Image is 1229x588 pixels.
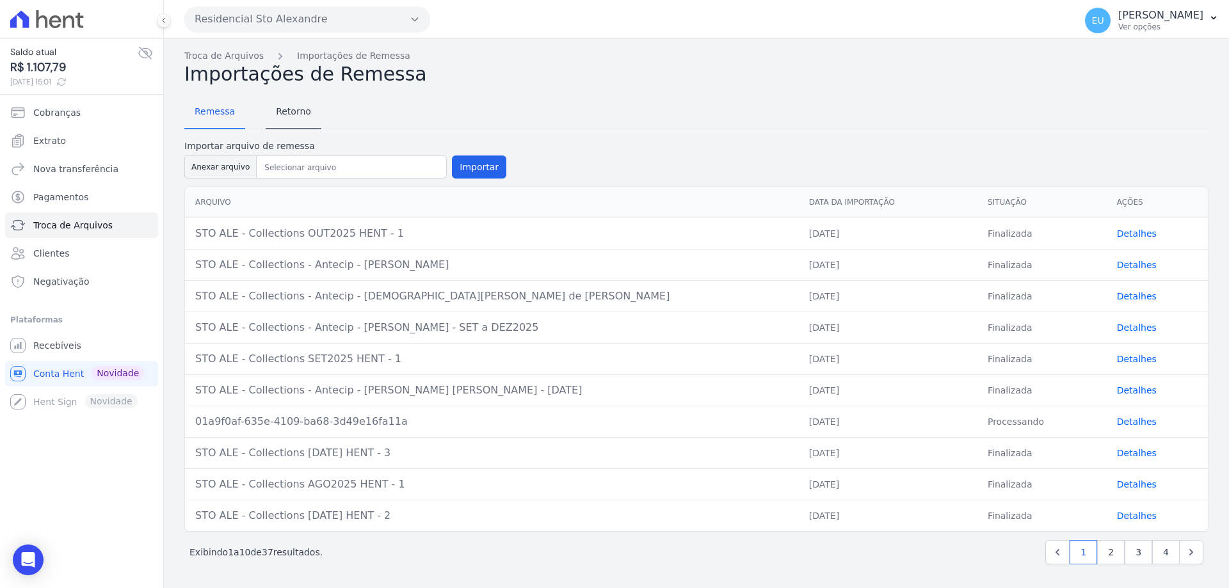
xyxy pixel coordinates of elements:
span: 37 [262,547,273,557]
td: [DATE] [799,500,977,531]
div: 01a9f0af-635e-4109-ba68-3d49e16fa11a [195,414,789,429]
td: [DATE] [799,374,977,406]
span: Saldo atual [10,45,138,59]
a: Troca de Arquivos [184,49,264,63]
td: [DATE] [799,218,977,249]
td: Finalizada [977,280,1107,312]
button: Importar [452,155,506,179]
td: [DATE] [799,406,977,437]
span: Retorno [268,99,319,124]
span: Nova transferência [33,163,118,175]
span: [DATE] 15:01 [10,76,138,88]
a: Conta Hent Novidade [5,361,158,386]
div: STO ALE - Collections - Antecip - [PERSON_NAME] [PERSON_NAME] - [DATE] [195,383,789,398]
span: Negativação [33,275,90,288]
span: 1 [228,547,234,557]
input: Selecionar arquivo [259,160,444,175]
span: Pagamentos [33,191,88,203]
p: Exibindo a de resultados. [189,546,323,559]
h2: Importações de Remessa [184,63,1209,86]
td: Finalizada [977,249,1107,280]
a: 4 [1152,540,1180,564]
a: Detalhes [1117,448,1157,458]
span: EU [1092,16,1104,25]
span: Clientes [33,247,69,260]
a: Nova transferência [5,156,158,182]
a: Previous [1045,540,1070,564]
a: Negativação [5,269,158,294]
a: Extrato [5,128,158,154]
nav: Breadcrumb [184,49,1209,63]
a: 2 [1097,540,1125,564]
a: Importações de Remessa [297,49,410,63]
button: Anexar arquivo [184,155,257,179]
a: Detalhes [1117,228,1157,239]
a: Clientes [5,241,158,266]
span: 10 [239,547,251,557]
a: Detalhes [1117,511,1157,521]
div: STO ALE - Collections OUT2025 HENT - 1 [195,226,789,241]
td: [DATE] [799,312,977,343]
td: Finalizada [977,312,1107,343]
a: Detalhes [1117,417,1157,427]
span: Recebíveis [33,339,81,352]
span: Novidade [92,366,144,380]
a: Pagamentos [5,184,158,210]
div: STO ALE - Collections - Antecip - [PERSON_NAME] - SET a DEZ2025 [195,320,789,335]
th: Data da Importação [799,187,977,218]
button: Residencial Sto Alexandre [184,6,430,32]
a: Detalhes [1117,479,1157,489]
span: Conta Hent [33,367,84,380]
div: Plataformas [10,312,153,328]
div: Open Intercom Messenger [13,544,44,575]
a: Recebíveis [5,333,158,358]
a: Detalhes [1117,260,1157,270]
td: Finalizada [977,437,1107,468]
a: 3 [1125,540,1152,564]
td: Finalizada [977,343,1107,374]
a: Retorno [266,96,321,129]
div: STO ALE - Collections - Antecip - [DEMOGRAPHIC_DATA][PERSON_NAME] de [PERSON_NAME] [195,289,789,304]
nav: Sidebar [10,100,153,415]
a: Cobranças [5,100,158,125]
span: Remessa [187,99,243,124]
span: Cobranças [33,106,81,119]
td: Finalizada [977,218,1107,249]
th: Arquivo [185,187,799,218]
div: STO ALE - Collections - Antecip - [PERSON_NAME] [195,257,789,273]
td: Finalizada [977,374,1107,406]
a: Troca de Arquivos [5,212,158,238]
a: Detalhes [1117,291,1157,301]
th: Situação [977,187,1107,218]
td: Processando [977,406,1107,437]
td: [DATE] [799,343,977,374]
p: Ver opções [1118,22,1203,32]
label: Importar arquivo de remessa [184,139,506,153]
span: Extrato [33,134,66,147]
a: 1 [1070,540,1097,564]
a: Detalhes [1117,354,1157,364]
p: [PERSON_NAME] [1118,9,1203,22]
td: Finalizada [977,500,1107,531]
div: STO ALE - Collections [DATE] HENT - 3 [195,445,789,461]
span: R$ 1.107,79 [10,59,138,76]
td: [DATE] [799,468,977,500]
span: Troca de Arquivos [33,219,113,232]
a: Remessa [184,96,245,129]
td: [DATE] [799,280,977,312]
td: [DATE] [799,437,977,468]
a: Detalhes [1117,322,1157,333]
a: Detalhes [1117,385,1157,395]
a: Next [1179,540,1203,564]
td: Finalizada [977,468,1107,500]
button: EU [PERSON_NAME] Ver opções [1075,3,1229,38]
td: [DATE] [799,249,977,280]
div: STO ALE - Collections SET2025 HENT - 1 [195,351,789,367]
div: STO ALE - Collections AGO2025 HENT - 1 [195,477,789,492]
div: STO ALE - Collections [DATE] HENT - 2 [195,508,789,523]
th: Ações [1107,187,1208,218]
